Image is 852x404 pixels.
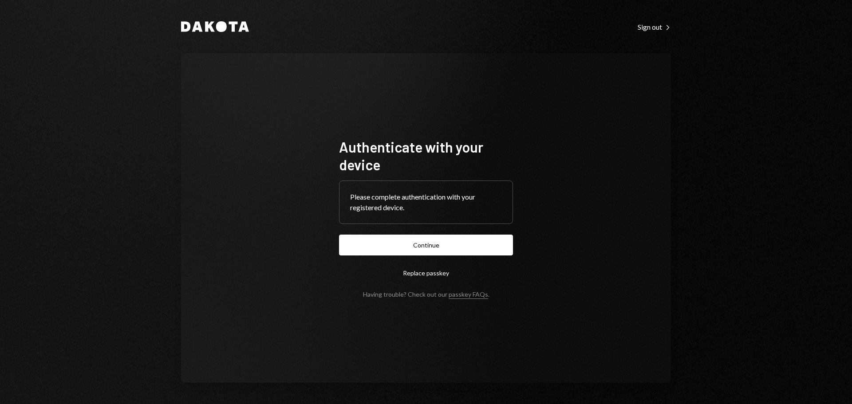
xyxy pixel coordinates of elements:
[339,235,513,255] button: Continue
[449,290,488,299] a: passkey FAQs
[350,192,502,213] div: Please complete authentication with your registered device.
[363,290,489,298] div: Having trouble? Check out our .
[339,263,513,283] button: Replace passkey
[638,22,671,31] a: Sign out
[638,23,671,31] div: Sign out
[339,138,513,173] h1: Authenticate with your device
